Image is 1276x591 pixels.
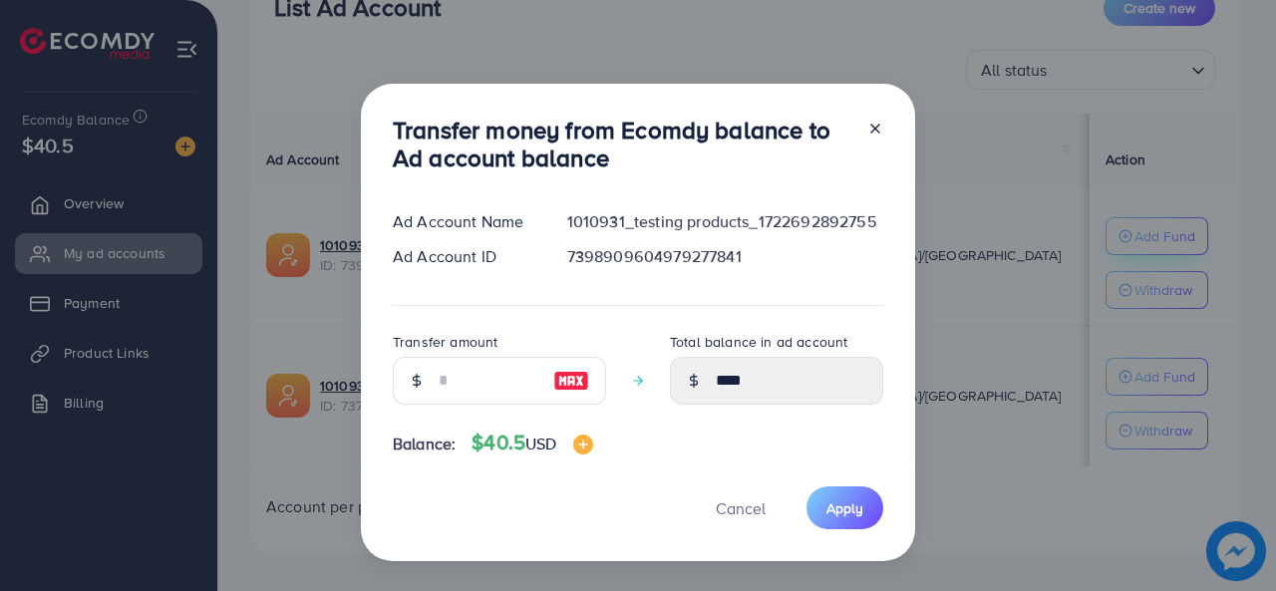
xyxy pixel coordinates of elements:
button: Cancel [691,486,791,529]
h4: $40.5 [472,431,592,455]
button: Apply [806,486,883,529]
div: Ad Account ID [377,245,551,268]
span: Balance: [393,433,456,455]
span: Cancel [716,497,766,519]
div: Ad Account Name [377,210,551,233]
img: image [553,369,589,393]
div: 1010931_testing products_1722692892755 [551,210,899,233]
label: Transfer amount [393,332,497,352]
img: image [573,435,593,454]
span: USD [525,433,556,454]
div: 7398909604979277841 [551,245,899,268]
label: Total balance in ad account [670,332,847,352]
span: Apply [826,498,863,518]
h3: Transfer money from Ecomdy balance to Ad account balance [393,116,851,173]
